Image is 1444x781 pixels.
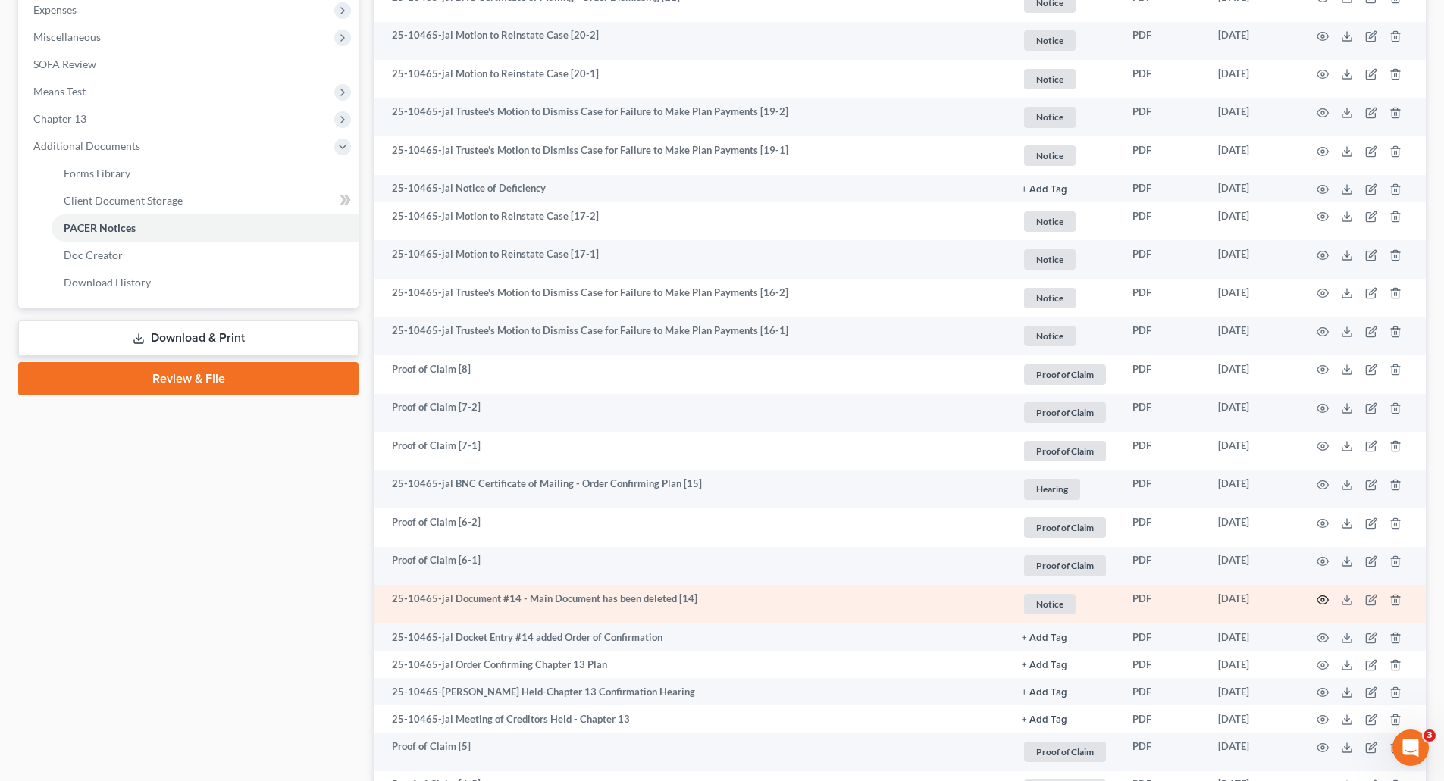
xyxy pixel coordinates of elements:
span: Download History [64,276,151,289]
a: Notice [1022,28,1108,53]
button: + Add Tag [1022,661,1067,670]
td: PDF [1120,136,1206,175]
span: Notice [1024,211,1076,232]
td: PDF [1120,175,1206,202]
td: [DATE] [1206,547,1298,586]
td: [DATE] [1206,470,1298,509]
td: PDF [1120,508,1206,547]
td: 25-10465-jal BNC Certificate of Mailing - Order Confirming Plan [15] [374,470,1010,509]
td: PDF [1120,355,1206,394]
td: 25-10465-jal Meeting of Creditors Held - Chapter 13 [374,705,1010,733]
td: [DATE] [1206,202,1298,241]
td: PDF [1120,585,1206,623]
a: Forms Library [52,160,359,187]
span: Proof of Claim [1024,402,1106,423]
a: Notice [1022,105,1108,130]
td: PDF [1120,279,1206,317]
a: Notice [1022,286,1108,311]
td: [DATE] [1206,705,1298,733]
td: Proof of Claim [7-1] [374,432,1010,470]
td: PDF [1120,240,1206,279]
td: PDF [1120,202,1206,241]
td: [DATE] [1206,623,1298,651]
td: PDF [1120,22,1206,61]
a: Notice [1022,143,1108,168]
a: Client Document Storage [52,187,359,214]
a: Download & Print [18,320,359,356]
span: SOFA Review [33,58,96,70]
a: Proof of Claim [1022,553,1108,578]
span: Proof of Claim [1024,555,1106,576]
td: 25-10465-[PERSON_NAME] Held-Chapter 13 Confirmation Hearing [374,678,1010,705]
span: Chapter 13 [33,112,86,125]
a: + Add Tag [1022,685,1108,699]
span: Notice [1024,326,1076,346]
a: + Add Tag [1022,181,1108,195]
td: PDF [1120,98,1206,137]
span: Client Document Storage [64,194,183,207]
td: 25-10465-jal Docket Entry #14 added Order of Confirmation [374,623,1010,651]
td: 25-10465-jal Motion to Reinstate Case [20-2] [374,22,1010,61]
td: 25-10465-jal Order Confirming Chapter 13 Plan [374,651,1010,678]
a: PACER Notices [52,214,359,242]
span: Proof of Claim [1024,517,1106,538]
span: Notice [1024,594,1076,614]
a: Proof of Claim [1022,739,1108,764]
button: + Add Tag [1022,633,1067,643]
span: Notice [1024,69,1076,89]
span: Proof of Claim [1024,364,1106,385]
button: + Add Tag [1022,715,1067,725]
td: Proof of Claim [6-1] [374,547,1010,586]
a: + Add Tag [1022,630,1108,645]
a: SOFA Review [21,51,359,78]
td: [DATE] [1206,733,1298,771]
td: [DATE] [1206,678,1298,705]
td: 25-10465-jal Notice of Deficiency [374,175,1010,202]
td: [DATE] [1206,240,1298,279]
td: PDF [1120,317,1206,355]
span: 3 [1424,729,1436,742]
a: Hearing [1022,476,1108,501]
span: Proof of Claim [1024,441,1106,461]
a: Notice [1022,209,1108,234]
button: + Add Tag [1022,688,1067,698]
td: [DATE] [1206,279,1298,317]
a: Download History [52,269,359,296]
td: Proof of Claim [7-2] [374,394,1010,433]
td: PDF [1120,547,1206,586]
td: [DATE] [1206,394,1298,433]
span: Notice [1024,249,1076,270]
a: Review & File [18,362,359,395]
td: [DATE] [1206,60,1298,98]
iframe: Intercom live chat [1392,729,1429,766]
span: Additional Documents [33,139,140,152]
td: [DATE] [1206,355,1298,394]
span: Forms Library [64,167,130,180]
a: Proof of Claim [1022,400,1108,425]
td: Proof of Claim [5] [374,733,1010,771]
td: [DATE] [1206,432,1298,470]
td: PDF [1120,733,1206,771]
a: Proof of Claim [1022,439,1108,464]
span: Expenses [33,3,77,16]
span: Notice [1024,30,1076,51]
td: PDF [1120,470,1206,509]
span: Proof of Claim [1024,742,1106,762]
td: [DATE] [1206,98,1298,137]
td: 25-10465-jal Trustee's Motion to Dismiss Case for Failure to Make Plan Payments [19-1] [374,136,1010,175]
td: 25-10465-jal Motion to Reinstate Case [17-1] [374,240,1010,279]
a: + Add Tag [1022,658,1108,672]
td: 25-10465-jal Motion to Reinstate Case [17-2] [374,202,1010,241]
a: Notice [1022,592,1108,617]
td: PDF [1120,394,1206,433]
span: Hearing [1024,479,1080,499]
a: Proof of Claim [1022,362,1108,387]
td: [DATE] [1206,651,1298,678]
span: Miscellaneous [33,30,101,43]
td: 25-10465-jal Motion to Reinstate Case [20-1] [374,60,1010,98]
span: PACER Notices [64,221,136,234]
span: Doc Creator [64,248,123,261]
a: Notice [1022,67,1108,92]
span: Notice [1024,288,1076,308]
a: Doc Creator [52,242,359,269]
